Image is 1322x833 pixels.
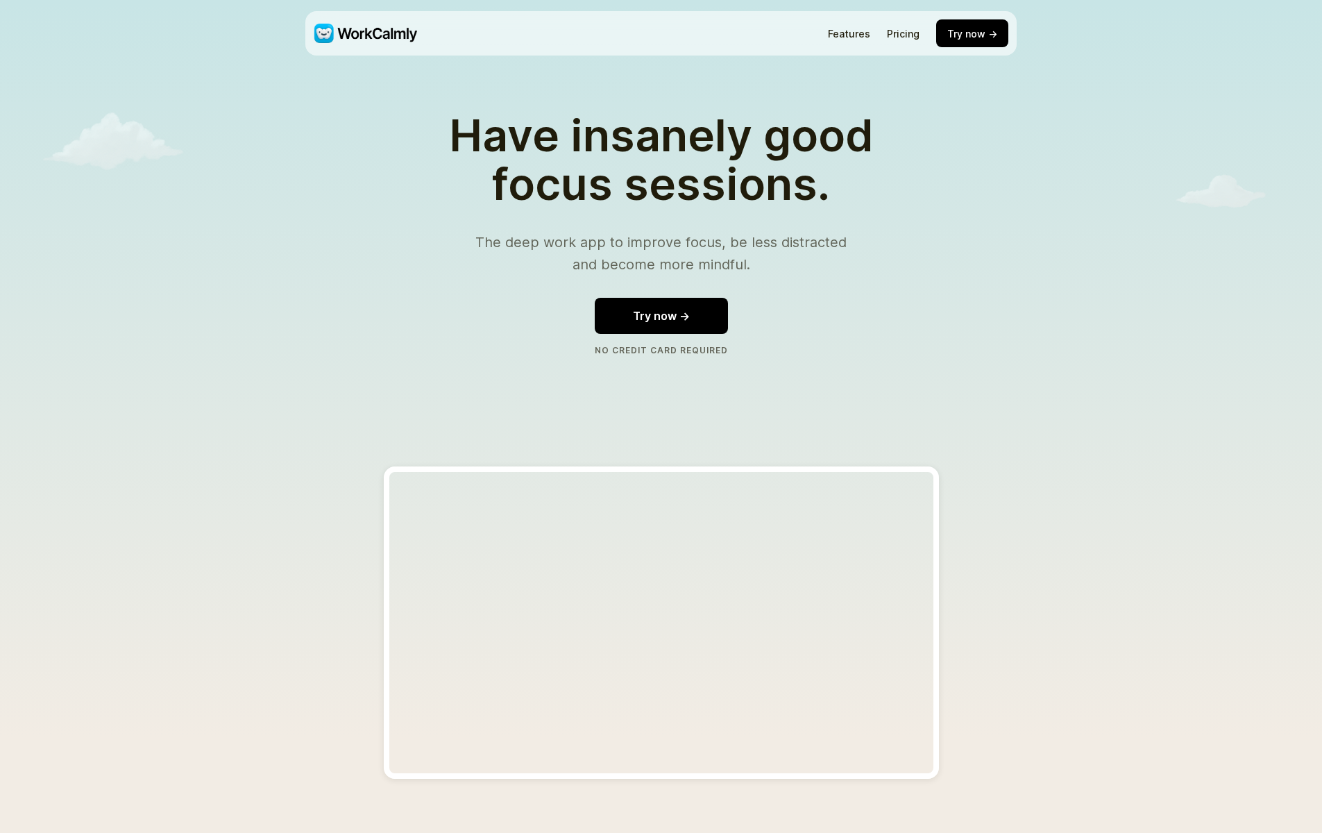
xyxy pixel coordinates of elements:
[429,111,893,209] h1: Have insanely good focus sessions.
[595,345,728,355] span: No Credit Card Required
[595,298,728,334] button: Try now →
[314,24,417,43] img: WorkCalmly Logo
[936,19,1008,47] button: Try now →
[887,28,920,40] a: Pricing
[828,28,870,40] a: Features
[468,231,854,276] p: The deep work app to improve focus, be less distracted and become more mindful.
[384,466,939,779] iframe: YouTube video player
